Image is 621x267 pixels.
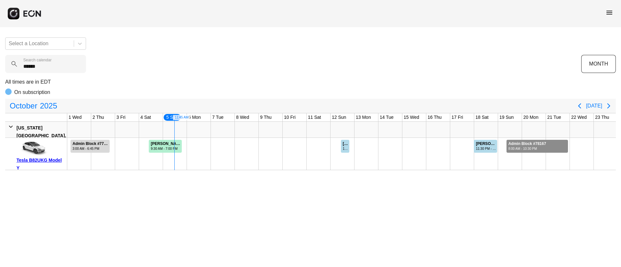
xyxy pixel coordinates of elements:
[508,141,546,146] div: Admin Block #78167
[450,113,464,121] div: 17 Fri
[16,156,65,172] div: Tesla B82UKG Model Y
[235,113,250,121] div: 8 Wed
[573,99,586,112] button: Previous page
[70,138,110,153] div: Rented for 2 days by Admin Block Current status is rental
[5,78,616,86] p: All times are in EDT
[343,141,349,146] div: [PERSON_NAME] #78036
[211,113,225,121] div: 7 Tue
[187,113,202,121] div: 6 Mon
[331,113,347,121] div: 12 Sun
[6,99,61,112] button: October2025
[508,146,546,151] div: 8:00 AM - 10:30 PM
[476,146,496,151] div: 11:30 PM - 11:30 PM
[594,113,610,121] div: 23 Thu
[498,113,515,121] div: 19 Sun
[259,113,273,121] div: 9 Thu
[581,55,616,73] button: MONTH
[402,113,420,121] div: 15 Wed
[148,138,182,153] div: Rented for 2 days by Ncho Monnet Current status is rental
[72,141,109,146] div: Admin Block #77357
[163,113,181,121] div: 5 Sun
[139,113,152,121] div: 4 Sat
[602,99,615,112] button: Next page
[283,113,297,121] div: 10 Fri
[605,9,613,16] span: menu
[307,113,322,121] div: 11 Sat
[115,113,127,121] div: 3 Fri
[506,138,569,153] div: Rented for 3 days by Admin Block Current status is rental
[14,88,50,96] p: On subscription
[8,99,38,112] span: October
[586,100,602,112] button: [DATE]
[474,113,490,121] div: 18 Sat
[38,99,58,112] span: 2025
[16,140,49,156] img: car
[522,113,540,121] div: 20 Mon
[474,138,497,153] div: Rented for 1 days by Kevin Jiang Current status is open
[151,146,181,151] div: 9:30 AM - 7:00 PM
[23,57,51,63] label: Search calendar
[67,113,83,121] div: 1 Wed
[570,113,588,121] div: 22 Wed
[546,113,562,121] div: 21 Tue
[72,146,109,151] div: 3:00 AM - 6:45 PM
[16,124,66,147] div: [US_STATE][GEOGRAPHIC_DATA], [GEOGRAPHIC_DATA]
[151,141,181,146] div: [PERSON_NAME] #77352
[341,138,350,153] div: Rented for 1 days by Eli Cohn Current status is open
[354,113,372,121] div: 13 Mon
[91,113,105,121] div: 2 Thu
[476,141,496,146] div: [PERSON_NAME] #77925
[378,113,395,121] div: 14 Tue
[343,146,349,151] div: 10:00 AM - 7:00 PM
[426,113,443,121] div: 16 Thu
